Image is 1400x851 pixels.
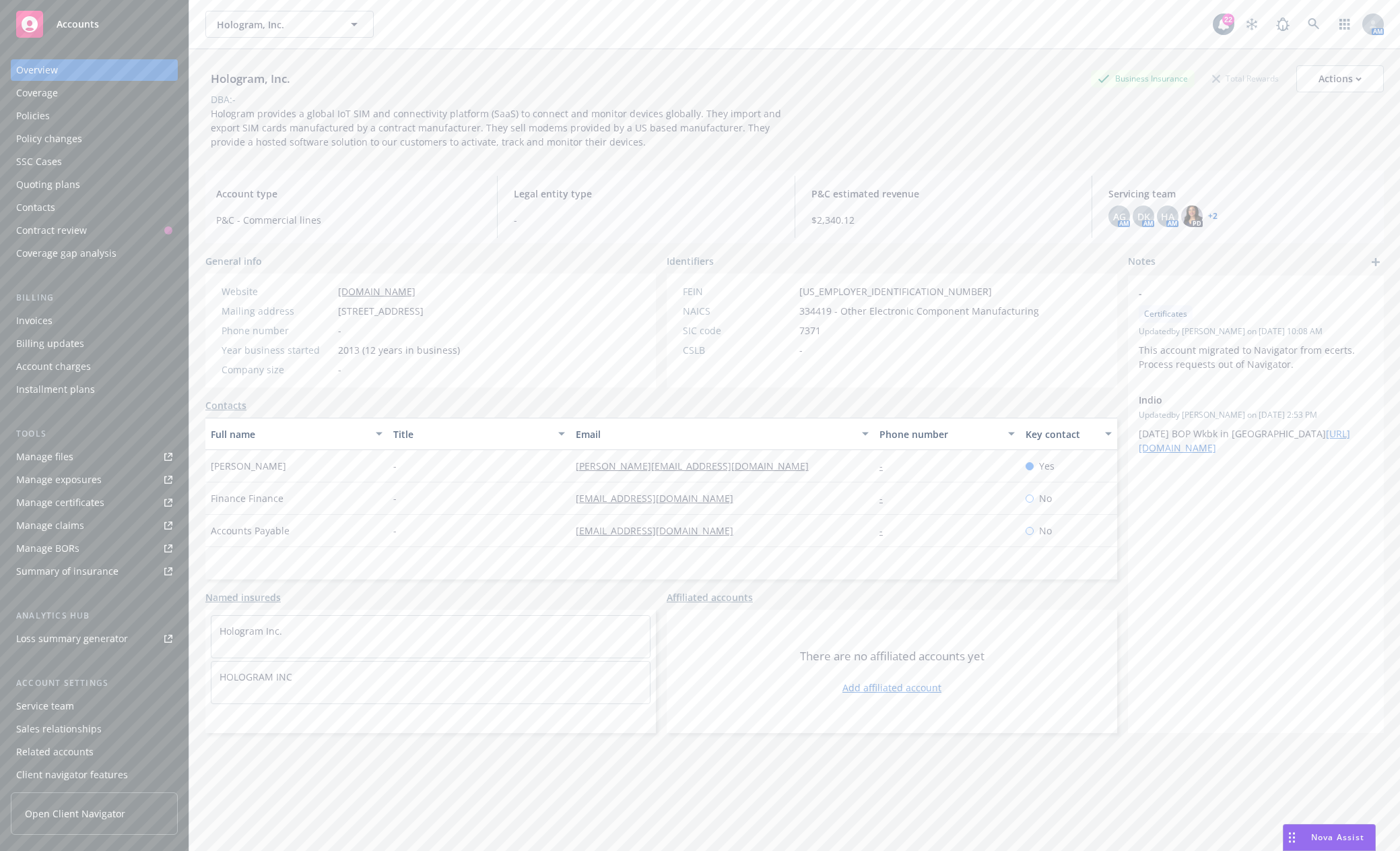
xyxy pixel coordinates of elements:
span: - [338,363,341,377]
a: Report a Bug [1269,11,1296,38]
div: Invoices [16,310,53,332]
span: Open Client Navigator [25,807,125,821]
span: Legal entity type [514,187,778,201]
div: Account charges [16,356,91,377]
div: Installment plans [16,379,95,400]
button: Full name [205,418,388,450]
span: - [514,213,778,227]
button: Nova Assist [1283,824,1376,851]
div: Hologram, Inc. [205,70,296,88]
a: Contract review [11,220,178,241]
a: Account charges [11,356,178,377]
div: IndioUpdatedby [PERSON_NAME] on [DATE] 2:53 PM[DATE] BOP Wkbk in [GEOGRAPHIC_DATA][URL][DOMAIN_NAME] [1128,382,1384,466]
div: FEIN [683,284,794,298]
div: Actions [1319,66,1362,92]
div: Loss summary generator [16,628,128,650]
div: Manage exposures [16,469,102,491]
div: -CertificatesUpdatedby [PERSON_NAME] on [DATE] 10:08 AMThis account migrated to Navigator from ec... [1128,276,1384,382]
div: Account settings [11,676,178,690]
a: Add affiliated account [842,681,941,695]
a: Manage certificates [11,492,178,513]
span: Yes [1039,459,1055,473]
div: Manage files [16,446,73,468]
button: Hologram, Inc. [205,11,374,38]
span: 334419 - Other Electronic Component Manufacturing [799,304,1039,318]
a: Hologram Inc. [220,625,282,637]
span: Accounts Payable [211,524,290,538]
span: 2013 (12 years in business) [338,343,460,357]
a: - [879,460,894,472]
div: Website [222,284,333,298]
div: Related accounts [16,741,94,763]
a: Installment plans [11,379,178,400]
a: Accounts [11,5,178,43]
a: Policies [11,105,178,127]
a: [EMAIL_ADDRESS][DOMAIN_NAME] [576,492,744,505]
span: P&C - Commercial lines [216,213,481,227]
button: Email [570,418,874,450]
div: SIC code [683,323,794,338]
a: Sales relationships [11,718,178,740]
a: [PERSON_NAME][EMAIL_ADDRESS][DOMAIN_NAME] [576,460,820,472]
span: P&C estimated revenue [811,187,1076,201]
div: Phone number [222,323,333,338]
div: Manage certificates [16,492,104,513]
a: [DOMAIN_NAME] [338,285,415,298]
span: This account migrated to Navigator from ecerts. Process requests out of Navigator. [1139,344,1358,371]
a: - [879,524,894,537]
span: Servicing team [1108,187,1373,201]
div: Full name [211,427,368,441]
div: Coverage [16,82,58,104]
span: - [1139,286,1338,301]
span: DK [1137,210,1150,224]
div: Policy changes [16,128,82,150]
a: Manage claims [11,515,178,536]
div: Business Insurance [1091,70,1195,87]
a: Policy changes [11,128,178,150]
span: $2,340.12 [811,213,1076,227]
img: photo [1181,206,1203,227]
div: Billing updates [16,333,84,354]
span: [STREET_ADDRESS] [338,304,424,318]
span: No [1039,524,1052,538]
a: Client navigator features [11,764,178,786]
div: Service team [16,695,74,717]
button: Phone number [874,418,1020,450]
div: Quoting plans [16,174,80,195]
span: Hologram provides a global IoT SIM and connectivity platform (SaaS) to connect and monitor device... [211,107,784,148]
div: CSLB [683,343,794,357]
span: Nova Assist [1311,831,1364,843]
span: - [799,343,803,357]
span: [DATE] BOP Wkbk in [GEOGRAPHIC_DATA] [1139,427,1350,454]
div: Summary of insurance [16,561,119,582]
button: Title [388,418,570,450]
a: Related accounts [11,741,178,763]
a: Affiliated accounts [667,590,753,604]
span: [US_EMPLOYER_IDENTIFICATION_NUMBER] [799,284,992,298]
span: AG [1113,210,1126,224]
a: Billing updates [11,333,178,354]
div: Contract review [16,220,87,241]
a: add [1368,254,1384,270]
div: Manage claims [16,515,84,536]
span: Certificates [1144,308,1187,320]
span: No [1039,491,1052,505]
span: - [393,524,397,538]
a: Manage BORs [11,538,178,559]
span: Accounts [57,19,99,30]
a: - [879,492,894,505]
span: There are no affiliated accounts yet [800,648,985,664]
a: Invoices [11,310,178,332]
span: Manage exposures [11,469,178,491]
div: Company size [222,363,333,377]
a: SSC Cases [11,151,178,172]
a: Contacts [11,197,178,218]
div: Mailing address [222,304,333,318]
a: Search [1300,11,1327,38]
a: Overview [11,59,178,81]
div: Total Rewards [1205,70,1286,87]
a: Stop snowing [1238,11,1265,38]
div: Overview [16,59,58,81]
a: Manage files [11,446,178,468]
span: Updated by [PERSON_NAME] on [DATE] 2:53 PM [1139,409,1373,421]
